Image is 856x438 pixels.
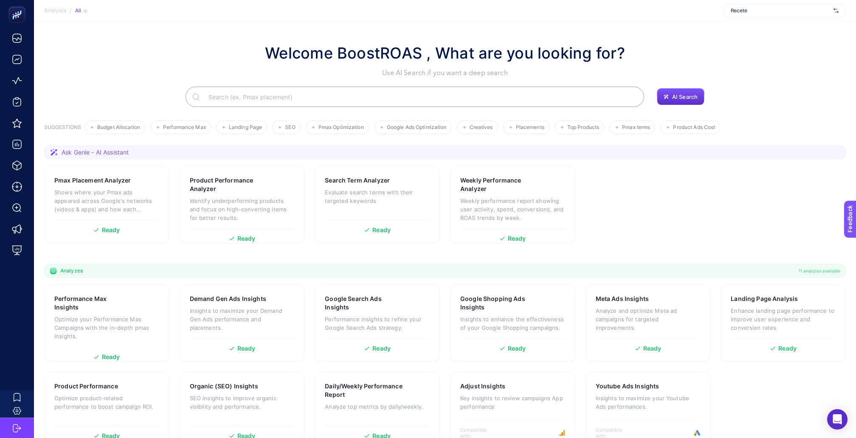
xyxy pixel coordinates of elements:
span: Pmax Optimization [318,124,364,131]
h3: Pmax Placement Analyzer [54,176,131,185]
span: Analysis [44,7,66,14]
div: All [75,7,87,14]
a: Weekly Performance AnalyzerWeekly performance report showing user activity, spend, conversions, a... [450,166,575,243]
span: Ready [372,345,391,351]
span: Placements [516,124,544,131]
h3: Youtube Ads Insights [596,382,659,390]
span: Ready [102,354,120,360]
a: Landing Page AnalysisEnhance landing page performance to improve user experience and conversion r... [721,284,846,362]
input: Search [202,85,637,109]
span: Ready [237,236,256,241]
span: Top Products [567,124,599,131]
h3: Performance Max Insights [54,295,132,312]
p: Shows where your Pmax ads appeared across Google's networks (videos & apps) and how each placemen... [54,188,159,213]
span: AI Search [672,93,698,100]
h3: Adjust Insights [460,382,505,390]
a: Google Search Ads InsightsPerformance insights to refine your Google Search Ads strategy.Ready [315,284,440,362]
span: Creatives [470,124,493,131]
h3: Product Performance [54,382,118,390]
h3: Search Term Analyzer [325,176,390,185]
div: Open Intercom Messenger [827,409,848,430]
span: Performance Max [163,124,206,131]
span: SEO [285,124,295,131]
a: Google Shopping Ads InsightsInsights to enhance the effectiveness of your Google Shopping campaig... [450,284,575,362]
p: Performance insights to refine your Google Search Ads strategy. [325,315,430,332]
span: Google Ads Optimization [387,124,447,131]
p: Optimize your Performance Max Campaigns with the in-depth pmax insights. [54,315,159,340]
h3: Landing Page Analysis [731,295,798,303]
span: Ready [643,345,662,351]
p: Analyze and optimize Meta ad campaigns for targeted improvements. [596,306,701,332]
span: Product Ads Cost [673,124,715,131]
a: Search Term AnalyzerEvaluate search terms with their targeted keywordsReady [315,166,440,243]
p: SEO insights to improve organic visibility and performance. [190,394,295,411]
span: Ready [508,345,526,351]
a: Product Performance AnalyzerIdentify underperforming products and focus on high-converting items ... [180,166,305,243]
p: Enhance landing page performance to improve user experience and conversion rates. [731,306,836,332]
span: Ask Genie - AI Assistant [62,148,129,157]
button: AI Search [657,88,704,105]
a: Performance Max InsightsOptimize your Performance Max Campaigns with the in-depth pmax insights.R... [44,284,169,362]
span: Recete [731,7,830,14]
h1: Welcome BoostROAS , What are you looking for? [265,42,625,65]
a: Meta Ads InsightsAnalyze and optimize Meta ad campaigns for targeted improvements.Ready [586,284,711,362]
h3: Organic (SEO) Insights [190,382,258,390]
h3: Google Search Ads Insights [325,295,403,312]
h3: Product Performance Analyzer [190,176,268,193]
span: Landing Page [229,124,262,131]
p: Insights to maximize your Youtube Ads performances. [596,394,701,411]
span: Ready [372,227,391,233]
a: Demand Gen Ads InsightsInsights to maximize your Demand Gen Ads performance and placements.Ready [180,284,305,362]
span: Ready [778,345,797,351]
span: Pmax terms [622,124,650,131]
span: 11 analyzes available [799,267,840,274]
p: Insights to enhance the effectiveness of your Google Shopping campaigns. [460,315,565,332]
span: / [70,7,72,14]
span: Feedback [5,3,32,9]
h3: Daily/Weekly Performance Report [325,382,404,399]
p: Analyze top metrics by daily/weekly. [325,402,430,411]
h3: SUGGESTIONS [44,124,81,134]
p: Identify underperforming products and focus on high-converting items for better results. [190,197,295,222]
span: Ready [102,227,120,233]
span: Ready [508,236,526,241]
p: Key insights to review campaigns App performance [460,394,565,411]
p: Use AI Search if you want a deep search [265,68,625,78]
span: Budget Allocation [97,124,140,131]
h3: Google Shopping Ads Insights [460,295,539,312]
span: Analyzes [60,267,83,274]
img: svg%3e [833,6,839,15]
h3: Weekly Performance Analyzer [460,176,539,193]
h3: Meta Ads Insights [596,295,649,303]
p: Evaluate search terms with their targeted keywords [325,188,430,205]
p: Optimize product-related performance to boost campaign ROI. [54,394,159,411]
p: Insights to maximize your Demand Gen Ads performance and placements. [190,306,295,332]
span: Ready [237,345,256,351]
p: Weekly performance report showing user activity, spend, conversions, and ROAS trends by week. [460,197,565,222]
a: Pmax Placement AnalyzerShows where your Pmax ads appeared across Google's networks (videos & apps... [44,166,169,243]
h3: Demand Gen Ads Insights [190,295,266,303]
